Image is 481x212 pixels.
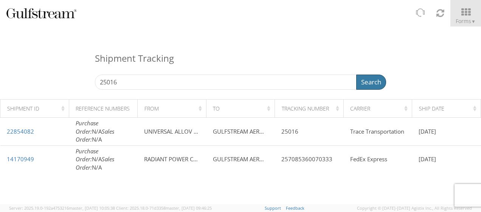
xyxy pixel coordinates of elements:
span: ▼ [471,18,476,25]
input: Enter the Reference Number, Pro Number, Bill of Lading, or Agistix Number (at least 4 chars) [95,75,357,90]
span: Server: 2025.19.0-192a4753216 [9,205,115,211]
span: UNIVERSAL ALLOV CORO [144,128,209,135]
a: 22854082 [7,128,34,135]
h3: Shipment Tracking [95,42,386,75]
td: N/A N/A [69,145,138,173]
span: GULFSTREAM AEROSPACE CORP. [213,155,298,163]
img: gulfstream-logo-030f482cb65ec2084a9d.png [6,7,77,20]
span: Copyright © [DATE]-[DATE] Agistix Inc., All Rights Reserved [357,205,472,211]
td: [DATE] [412,145,481,173]
span: master, [DATE] 10:05:38 [69,205,115,211]
div: Ship Date [419,105,478,112]
span: 257085360070333 [281,155,332,163]
div: Reference Numbers [76,105,135,112]
span: GULFSTREAM AEROSPACE [213,128,280,135]
td: [DATE] [412,118,481,145]
i: Purchase Order: [76,119,98,135]
div: To [213,105,272,112]
div: Tracking Number [282,105,341,112]
span: 25016 [281,128,298,135]
div: Shipment Id [7,105,67,112]
td: N/A N/A [69,118,138,145]
a: Support [265,205,281,211]
i: Purchase Order: [76,147,98,163]
button: Search [356,75,386,90]
span: Trace Transportation [350,128,404,135]
span: Forms [456,17,476,25]
i: Sales Order: [76,155,114,171]
span: RADIANT POWER CORP. [144,155,206,163]
i: Sales Order: [76,128,114,143]
div: Carrier [350,105,410,112]
a: Feedback [286,205,304,211]
span: Client: 2025.18.0-71d3358 [116,205,212,211]
a: 14170949 [7,155,34,163]
span: FedEx Express [350,155,387,163]
span: master, [DATE] 09:46:25 [166,205,212,211]
div: From [144,105,204,112]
